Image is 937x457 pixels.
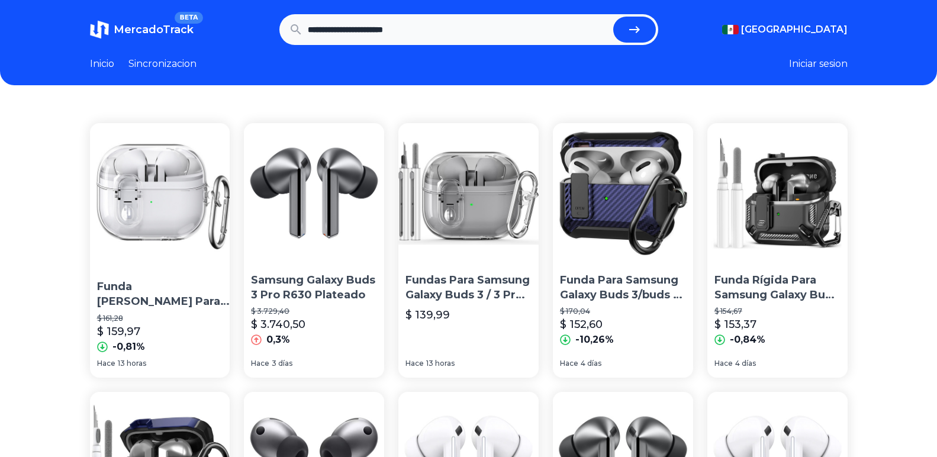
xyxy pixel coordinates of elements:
[722,25,739,34] img: Mexico
[244,123,384,263] img: Samsung Galaxy Buds 3 Pro R630 Plateado
[707,123,848,378] a: Funda Rígida Para Samsung Galaxy Buds 3 / 3 Pro Con LimpiezaFunda Rígida Para Samsung Galaxy Buds...
[741,22,848,37] span: [GEOGRAPHIC_DATA]
[90,123,230,378] a: Funda Blanda Para Samsung Galaxy Buds3 Pro Y Buds 3Funda [PERSON_NAME] Para Samsung Galaxy Buds3 ...
[722,22,848,37] button: [GEOGRAPHIC_DATA]
[553,123,693,378] a: Funda Para Samsung Galaxy Buds 3/buds 3 Pro Case Y LimpiadorFunda Para Samsung Galaxy Buds 3/buds...
[560,307,686,316] p: $ 170,04
[560,359,578,368] span: Hace
[405,359,424,368] span: Hace
[405,273,532,302] p: Fundas Para Samsung Galaxy Buds 3 / 3 Pro Protector Case
[707,123,848,263] img: Funda Rígida Para Samsung Galaxy Buds 3 / 3 Pro Con Limpieza
[97,279,230,309] p: Funda [PERSON_NAME] Para Samsung Galaxy Buds3 Pro Y [DEMOGRAPHIC_DATA] 3
[714,273,841,302] p: Funda Rígida Para Samsung Galaxy Buds 3 / 3 Pro Con Limpieza
[272,359,292,368] span: 3 días
[398,123,539,378] a: Fundas Para Samsung Galaxy Buds 3 / 3 Pro Protector CaseFundas Para Samsung Galaxy Buds 3 / 3 Pro...
[97,314,230,323] p: $ 161,28
[560,316,603,333] p: $ 152,60
[789,57,848,71] button: Iniciar sesion
[97,359,115,368] span: Hace
[251,273,377,302] p: Samsung Galaxy Buds 3 Pro R630 Plateado
[175,12,202,24] span: BETA
[251,359,269,368] span: Hace
[118,359,146,368] span: 13 horas
[251,307,377,316] p: $ 3.729,40
[398,123,539,263] img: Fundas Para Samsung Galaxy Buds 3 / 3 Pro Protector Case
[112,340,145,354] p: -0,81%
[90,20,109,39] img: MercadoTrack
[405,307,450,323] p: $ 139,99
[575,333,614,347] p: -10,26%
[553,123,693,263] img: Funda Para Samsung Galaxy Buds 3/buds 3 Pro Case Y Limpiador
[426,359,455,368] span: 13 horas
[90,123,237,270] img: Funda Blanda Para Samsung Galaxy Buds3 Pro Y Buds 3
[90,57,114,71] a: Inicio
[90,20,194,39] a: MercadoTrackBETA
[581,359,601,368] span: 4 días
[714,316,756,333] p: $ 153,37
[97,323,140,340] p: $ 159,97
[735,359,756,368] span: 4 días
[128,57,197,71] a: Sincronizacion
[114,23,194,36] span: MercadoTrack
[560,273,686,302] p: Funda Para Samsung Galaxy Buds 3/buds 3 Pro Case Y Limpiador
[266,333,290,347] p: 0,3%
[251,316,305,333] p: $ 3.740,50
[714,359,733,368] span: Hace
[244,123,384,378] a: Samsung Galaxy Buds 3 Pro R630 PlateadoSamsung Galaxy Buds 3 Pro R630 Plateado$ 3.729,40$ 3.740,5...
[714,307,841,316] p: $ 154,67
[730,333,765,347] p: -0,84%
